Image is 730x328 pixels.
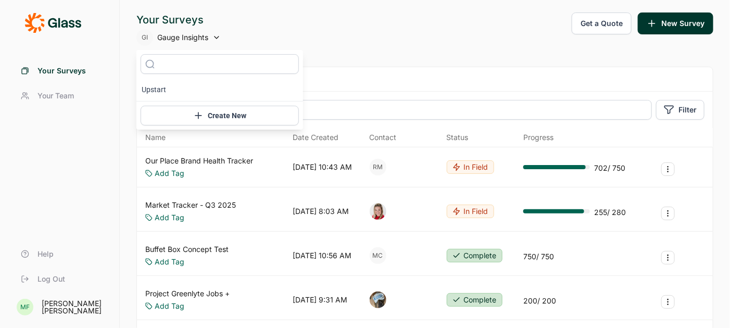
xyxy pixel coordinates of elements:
[678,105,697,115] span: Filter
[136,78,303,101] li: Upstart
[661,295,675,309] button: Survey Actions
[42,300,107,314] div: [PERSON_NAME] [PERSON_NAME]
[523,296,556,306] div: 200 / 200
[594,207,626,218] div: 255 / 280
[293,162,352,172] div: [DATE] 10:43 AM
[523,132,553,143] div: Progress
[293,295,347,305] div: [DATE] 9:31 AM
[370,203,386,220] img: xuxf4ugoqyvqjdx4ebsr.png
[661,162,675,176] button: Survey Actions
[136,29,153,46] div: GI
[17,299,33,316] div: MF
[293,206,349,217] div: [DATE] 8:03 AM
[145,288,230,299] a: Project Greenlyte Jobs +
[370,159,386,175] div: RM
[37,91,74,101] span: Your Team
[638,12,713,34] button: New Survey
[141,106,299,125] button: Create New
[447,160,494,174] button: In Field
[523,251,554,262] div: 750 / 750
[155,257,184,267] a: Add Tag
[155,301,184,311] a: Add Tag
[155,168,184,179] a: Add Tag
[370,247,386,264] div: MC
[656,100,704,120] button: Filter
[661,251,675,264] button: Survey Actions
[155,212,184,223] a: Add Tag
[447,205,494,218] button: In Field
[37,274,65,284] span: Log Out
[145,132,166,143] span: Name
[145,244,229,255] a: Buffet Box Concept Test
[293,250,351,261] div: [DATE] 10:56 AM
[145,100,652,120] input: Search
[370,132,397,143] div: Contact
[447,249,502,262] button: Complete
[136,12,221,27] div: Your Surveys
[572,12,632,34] button: Get a Quote
[447,293,502,307] button: Complete
[157,32,208,43] span: Gauge Insights
[293,132,338,143] span: Date Created
[661,207,675,220] button: Survey Actions
[145,156,253,166] a: Our Place Brand Health Tracker
[145,200,236,210] a: Market Tracker - Q3 2025
[447,132,469,143] div: Status
[37,66,86,76] span: Your Surveys
[370,292,386,308] img: ocn8z7iqvmiiaveqkfqd.png
[37,249,54,259] span: Help
[594,163,625,173] div: 702 / 750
